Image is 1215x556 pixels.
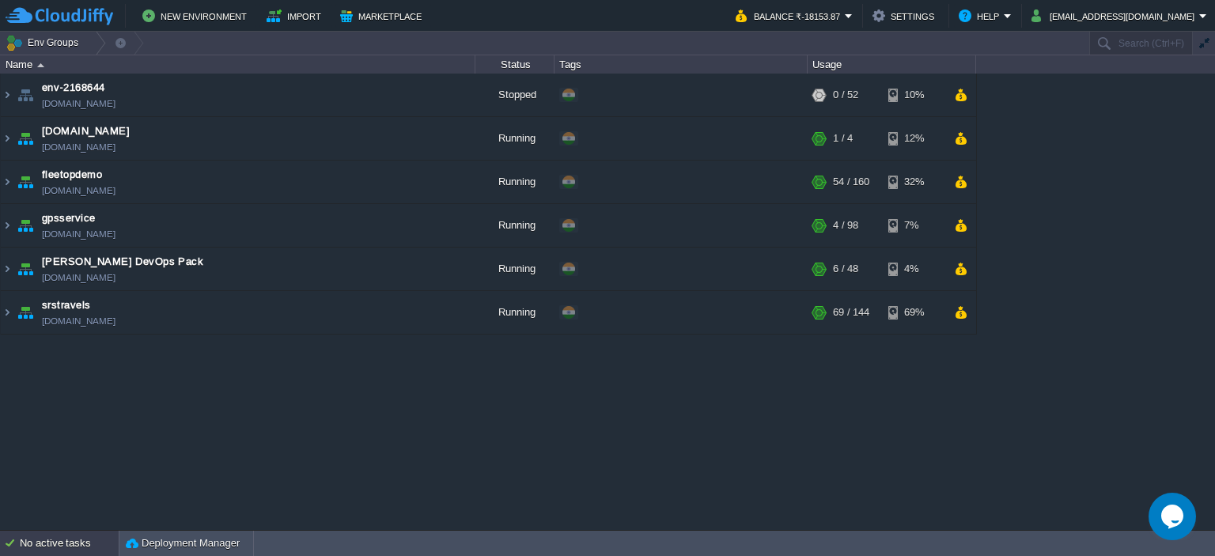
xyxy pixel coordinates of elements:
[808,55,975,74] div: Usage
[888,117,940,160] div: 12%
[833,204,858,247] div: 4 / 98
[1,248,13,290] img: AMDAwAAAACH5BAEAAAAALAAAAAABAAEAAAICRAEAOw==
[14,204,36,247] img: AMDAwAAAACH5BAEAAAAALAAAAAABAAEAAAICRAEAOw==
[42,139,115,155] a: [DOMAIN_NAME]
[142,6,252,25] button: New Environment
[888,74,940,116] div: 10%
[14,117,36,160] img: AMDAwAAAACH5BAEAAAAALAAAAAABAAEAAAICRAEAOw==
[14,74,36,116] img: AMDAwAAAACH5BAEAAAAALAAAAAABAAEAAAICRAEAOw==
[888,204,940,247] div: 7%
[42,80,105,96] a: env-2168644
[1,204,13,247] img: AMDAwAAAACH5BAEAAAAALAAAAAABAAEAAAICRAEAOw==
[1,161,13,203] img: AMDAwAAAACH5BAEAAAAALAAAAAABAAEAAAICRAEAOw==
[555,55,807,74] div: Tags
[833,248,858,290] div: 6 / 48
[888,161,940,203] div: 32%
[872,6,939,25] button: Settings
[475,204,555,247] div: Running
[833,117,853,160] div: 1 / 4
[1031,6,1199,25] button: [EMAIL_ADDRESS][DOMAIN_NAME]
[959,6,1004,25] button: Help
[2,55,475,74] div: Name
[475,117,555,160] div: Running
[888,291,940,334] div: 69%
[20,531,119,556] div: No active tasks
[42,270,115,286] a: [DOMAIN_NAME]
[267,6,326,25] button: Import
[340,6,426,25] button: Marketplace
[475,161,555,203] div: Running
[1149,493,1199,540] iframe: chat widget
[126,535,240,551] button: Deployment Manager
[475,291,555,334] div: Running
[833,291,869,334] div: 69 / 144
[475,74,555,116] div: Stopped
[14,248,36,290] img: AMDAwAAAACH5BAEAAAAALAAAAAABAAEAAAICRAEAOw==
[42,96,115,112] a: [DOMAIN_NAME]
[6,6,113,26] img: CloudJiffy
[42,313,115,329] a: [DOMAIN_NAME]
[476,55,554,74] div: Status
[833,74,858,116] div: 0 / 52
[833,161,869,203] div: 54 / 160
[736,6,845,25] button: Balance ₹-18153.87
[37,63,44,67] img: AMDAwAAAACH5BAEAAAAALAAAAAABAAEAAAICRAEAOw==
[42,183,115,199] a: [DOMAIN_NAME]
[14,161,36,203] img: AMDAwAAAACH5BAEAAAAALAAAAAABAAEAAAICRAEAOw==
[14,291,36,334] img: AMDAwAAAACH5BAEAAAAALAAAAAABAAEAAAICRAEAOw==
[6,32,84,54] button: Env Groups
[42,297,91,313] a: srstravels
[888,248,940,290] div: 4%
[1,117,13,160] img: AMDAwAAAACH5BAEAAAAALAAAAAABAAEAAAICRAEAOw==
[1,74,13,116] img: AMDAwAAAACH5BAEAAAAALAAAAAABAAEAAAICRAEAOw==
[475,248,555,290] div: Running
[42,226,115,242] a: [DOMAIN_NAME]
[1,291,13,334] img: AMDAwAAAACH5BAEAAAAALAAAAAABAAEAAAICRAEAOw==
[42,123,130,139] a: [DOMAIN_NAME]
[42,167,102,183] a: fleetopdemo
[42,210,96,226] a: gpsservice
[42,254,203,270] a: [PERSON_NAME] DevOps Pack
